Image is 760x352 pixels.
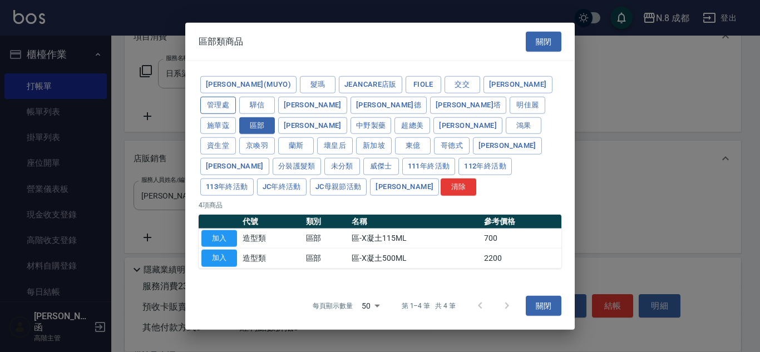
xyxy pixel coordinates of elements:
button: 資生堂 [200,137,236,155]
button: 超總美 [394,117,430,134]
button: [PERSON_NAME]德 [351,96,427,113]
button: 蘭斯 [278,137,314,155]
p: 4 項商品 [199,200,561,210]
button: [PERSON_NAME]塔 [430,96,506,113]
button: JC母親節活動 [310,178,367,195]
button: 京喚羽 [239,137,275,155]
button: [PERSON_NAME] [483,76,552,93]
button: 管理處 [200,96,236,113]
button: 明佳麗 [510,96,545,113]
p: 第 1–4 筆 共 4 筆 [402,301,456,311]
button: 112年終活動 [458,158,512,175]
th: 類別 [303,214,349,229]
button: 鴻果 [506,117,541,134]
button: [PERSON_NAME] [433,117,502,134]
button: 113年終活動 [200,178,254,195]
button: JeanCare店販 [339,76,402,93]
td: 區部 [303,248,349,268]
button: 壞皇后 [317,137,353,155]
td: 區部 [303,229,349,249]
button: 中野製藥 [351,117,392,134]
button: JC年終活動 [257,178,307,195]
th: 名稱 [349,214,481,229]
th: 代號 [240,214,303,229]
button: [PERSON_NAME] [278,117,347,134]
span: 區部類商品 [199,36,243,47]
td: 700 [481,229,561,249]
button: 區部 [239,117,275,134]
button: 驊信 [239,96,275,113]
button: 關閉 [526,31,561,52]
button: Fiole [406,76,441,93]
button: 交交 [445,76,480,93]
button: 未分類 [324,158,360,175]
button: 威傑士 [363,158,399,175]
button: [PERSON_NAME] [473,137,542,155]
th: 參考價格 [481,214,561,229]
button: 加入 [201,250,237,267]
button: [PERSON_NAME](MUYO) [200,76,297,93]
button: 分裝護髮類 [273,158,321,175]
p: 每頁顯示數量 [313,301,353,311]
td: 區-X凝土500ML [349,248,481,268]
td: 區-X凝土115ML [349,229,481,249]
td: 造型類 [240,229,303,249]
button: [PERSON_NAME] [370,178,439,195]
td: 2200 [481,248,561,268]
button: 加入 [201,230,237,247]
button: 新加坡 [356,137,392,155]
button: 哥德式 [434,137,470,155]
button: 東億 [395,137,431,155]
button: 髮瑪 [300,76,335,93]
div: 50 [357,291,384,321]
td: 造型類 [240,248,303,268]
button: 111年終活動 [402,158,456,175]
button: [PERSON_NAME] [278,96,347,113]
button: 清除 [441,178,476,195]
button: [PERSON_NAME] [200,158,269,175]
button: 關閉 [526,296,561,316]
button: 施華蔻 [200,117,236,134]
